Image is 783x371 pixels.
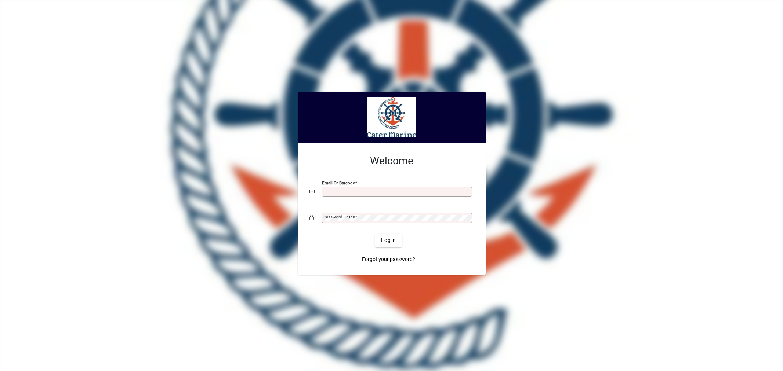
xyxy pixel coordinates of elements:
[323,214,355,220] mat-label: Password or Pin
[322,180,355,185] mat-label: Email or Barcode
[375,234,402,247] button: Login
[359,253,418,266] a: Forgot your password?
[381,236,396,244] span: Login
[362,256,415,263] span: Forgot your password?
[309,155,474,167] h2: Welcome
